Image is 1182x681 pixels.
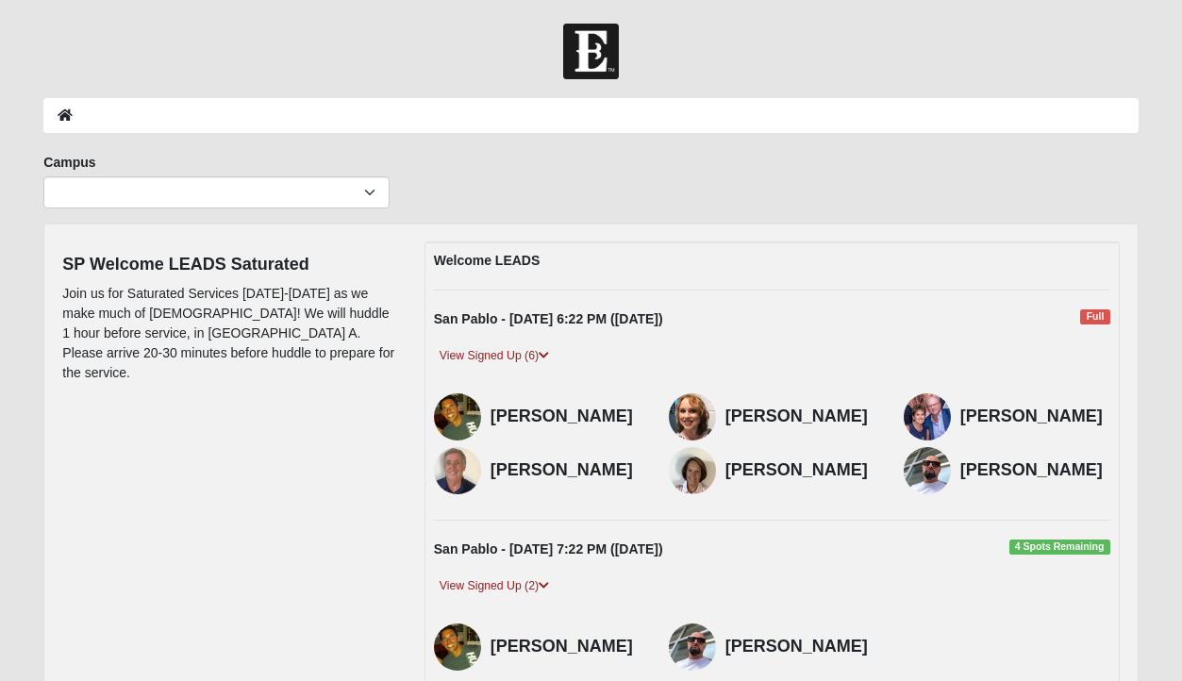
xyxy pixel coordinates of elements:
img: Karen Corning [669,447,716,494]
h4: [PERSON_NAME] [725,407,875,427]
img: Mike Corning [434,447,481,494]
a: View Signed Up (2) [434,576,555,596]
h4: [PERSON_NAME] [960,407,1110,427]
span: Full [1080,309,1109,324]
h4: [PERSON_NAME] [491,460,641,481]
a: View Signed Up (6) [434,346,555,366]
label: Campus [43,153,95,172]
img: Bill Cramer [669,623,716,671]
h4: [PERSON_NAME] [960,460,1110,481]
img: David Pfeffer [434,623,481,671]
h4: [PERSON_NAME] [491,637,641,657]
img: David Pfeffer [434,393,481,440]
strong: San Pablo - [DATE] 7:22 PM ([DATE]) [434,541,663,556]
img: Bill Cramer [904,447,951,494]
img: Kay Hood [669,393,716,440]
p: Join us for Saturated Services [DATE]-[DATE] as we make much of [DEMOGRAPHIC_DATA]! We will huddl... [62,284,395,383]
h4: [PERSON_NAME] [725,460,875,481]
img: Connie Wille [904,393,951,440]
strong: San Pablo - [DATE] 6:22 PM ([DATE]) [434,311,663,326]
img: Church of Eleven22 Logo [563,24,619,79]
span: 4 Spots Remaining [1009,540,1110,555]
h4: SP Welcome LEADS Saturated [62,255,395,275]
strong: Welcome LEADS [434,253,541,268]
h4: [PERSON_NAME] [491,407,641,427]
h4: [PERSON_NAME] [725,637,875,657]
